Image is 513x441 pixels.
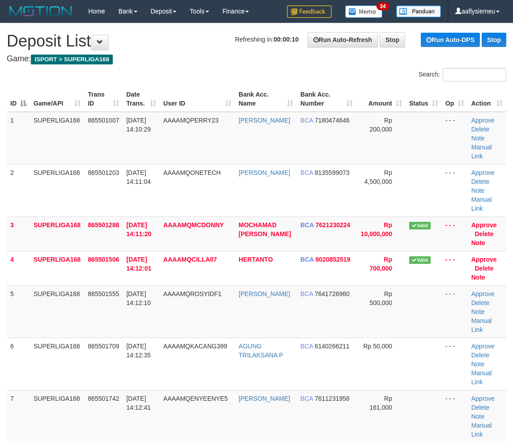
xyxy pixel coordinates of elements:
a: Delete [471,299,489,306]
a: Note [471,413,485,420]
a: AGUNG TRILAKSANA P [239,343,283,359]
a: [PERSON_NAME] [239,290,290,297]
span: Copy 7611231958 to clipboard [315,395,350,402]
a: Manual Link [471,196,492,212]
a: Approve [471,343,495,350]
th: Op: activate to sort column ascending [442,86,468,112]
td: 6 [7,338,30,390]
a: Note [471,308,485,315]
span: 865501007 [88,117,119,124]
a: Note [471,274,485,281]
span: Valid transaction [409,222,431,229]
td: - - - [442,285,468,338]
span: Copy 7621230224 to clipboard [316,221,351,229]
span: Refreshing in: [235,36,299,43]
span: [DATE] 14:11:04 [126,169,151,185]
span: [DATE] 14:12:41 [126,395,151,411]
label: Search: [419,68,506,81]
strong: 00:00:10 [274,36,299,43]
input: Search: [443,68,506,81]
span: BCA [300,169,313,176]
a: Stop [482,33,506,47]
th: Bank Acc. Name: activate to sort column ascending [235,86,297,112]
h4: Game: [7,55,506,64]
a: Run Auto-DPS [421,33,480,47]
span: AAAAMQCILLA07 [163,256,217,263]
span: Copy 8020852519 to clipboard [316,256,351,263]
span: BCA [300,221,314,229]
a: Delete [471,126,489,133]
td: SUPERLIGA168 [30,338,84,390]
span: Rp 161,000 [369,395,392,411]
span: Rp 50,000 [363,343,392,350]
a: Note [471,239,485,246]
a: Manual Link [471,422,492,438]
th: Action: activate to sort column ascending [468,86,506,112]
td: SUPERLIGA168 [30,216,84,251]
span: Rp 700,000 [369,256,392,272]
span: 865501203 [88,169,119,176]
a: Delete [475,265,494,272]
span: AAAAMQPERRY23 [163,117,218,124]
span: 865501288 [88,221,119,229]
a: [PERSON_NAME] [239,395,290,402]
a: Stop [380,32,405,47]
td: - - - [442,338,468,390]
td: 5 [7,285,30,338]
td: 2 [7,164,30,216]
th: Amount: activate to sort column ascending [356,86,406,112]
span: [DATE] 14:11:20 [126,221,151,237]
span: Rp 10,000,000 [361,221,392,237]
td: SUPERLIGA168 [30,164,84,216]
a: HERTANTO [239,256,273,263]
th: User ID: activate to sort column ascending [160,86,235,112]
span: AAAAMQKACANG399 [163,343,227,350]
a: Approve [471,221,497,229]
span: [DATE] 14:10:29 [126,117,151,133]
span: BCA [300,256,314,263]
a: [PERSON_NAME] [239,117,290,124]
th: Bank Acc. Number: activate to sort column ascending [297,86,356,112]
a: Run Auto-Refresh [308,32,378,47]
span: Copy 7180474646 to clipboard [315,117,350,124]
a: Approve [471,290,495,297]
td: 4 [7,251,30,285]
a: Approve [471,117,495,124]
span: [DATE] 14:12:01 [126,256,151,272]
a: Delete [475,230,494,237]
span: Valid transaction [409,256,431,264]
a: Approve [471,256,497,263]
a: Manual Link [471,317,492,333]
a: [PERSON_NAME] [239,169,290,176]
a: MOCHAMAD [PERSON_NAME] [239,221,291,237]
img: Button%20Memo.svg [345,5,383,18]
h1: Deposit List [7,32,506,50]
span: [DATE] 14:12:10 [126,290,151,306]
img: Feedback.jpg [287,5,332,18]
a: Note [471,360,485,368]
span: 865501709 [88,343,119,350]
a: Delete [471,178,489,185]
td: 3 [7,216,30,251]
img: panduan.png [396,5,441,17]
span: 34 [376,2,389,10]
th: Status: activate to sort column ascending [406,86,442,112]
td: - - - [442,251,468,285]
th: Trans ID: activate to sort column ascending [84,86,123,112]
span: Copy 8135599073 to clipboard [315,169,350,176]
span: Copy 7641726960 to clipboard [315,290,350,297]
span: 865501506 [88,256,119,263]
td: SUPERLIGA168 [30,251,84,285]
span: 865501555 [88,290,119,297]
td: SUPERLIGA168 [30,285,84,338]
a: Delete [471,352,489,359]
span: AAAAMQMCDONNY [163,221,224,229]
span: Rp 500,000 [369,290,392,306]
span: Rp 4,500,000 [364,169,392,185]
img: MOTION_logo.png [7,4,75,18]
span: 865501742 [88,395,119,402]
span: BCA [300,117,313,124]
a: Delete [471,404,489,411]
td: SUPERLIGA168 [30,112,84,165]
a: Manual Link [471,144,492,160]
